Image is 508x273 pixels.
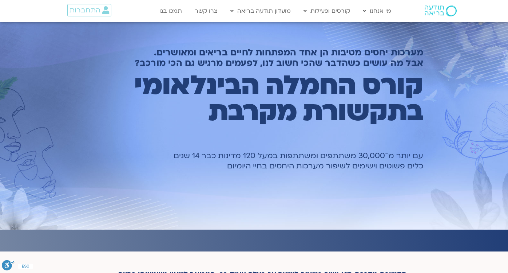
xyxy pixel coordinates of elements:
a: קורסים ופעילות [300,4,354,18]
img: תודעה בריאה [425,5,457,16]
a: תמכו בנו [156,4,186,18]
h1: עם יותר מ־30,000 משתתפים ומשתתפות במעל 120 מדינות כבר 14 שנים כלים פשוטים וישימים לשיפור מערכות ה... [102,151,424,171]
span: התחברות [70,6,100,14]
a: התחברות [67,4,111,16]
a: מי אנחנו [359,4,395,18]
h2: מערכות יחסים מטיבות הן אחד המפתחות לחיים בריאים ומאושרים. אבל מה עושים כשהדבר שהכי חשוב לנו, לפעמ... [102,47,424,69]
a: מועדון תודעה בריאה [227,4,294,18]
h1: קורס החמלה הבינלאומי בתקשורת מקרבת​ [102,73,424,125]
a: צרו קשר [191,4,221,18]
